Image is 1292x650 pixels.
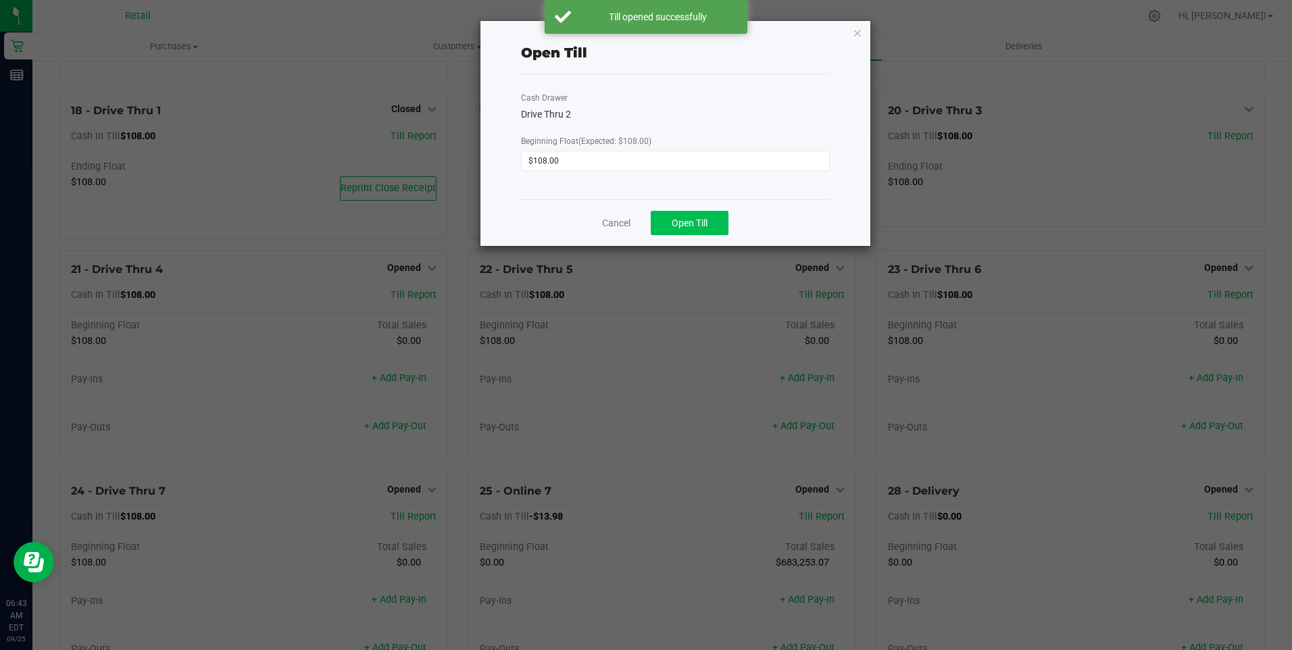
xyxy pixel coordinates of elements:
[521,92,568,104] label: Cash Drawer
[578,136,651,146] span: (Expected: $108.00)
[651,211,728,235] button: Open Till
[14,542,54,582] iframe: Resource center
[672,218,707,228] span: Open Till
[521,43,587,63] div: Open Till
[578,10,737,24] div: Till opened successfully
[521,107,829,122] div: Drive Thru 2
[521,136,651,146] span: Beginning Float
[602,216,630,230] a: Cancel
